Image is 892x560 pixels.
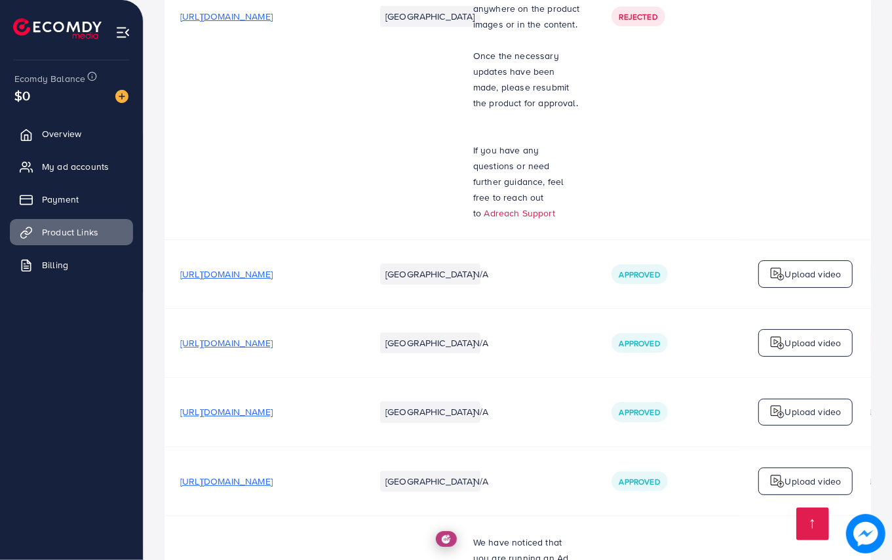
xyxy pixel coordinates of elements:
span: Approved [619,407,660,418]
img: logo [769,266,785,282]
span: [URL][DOMAIN_NAME] [180,475,273,488]
li: [GEOGRAPHIC_DATA] [380,401,480,422]
span: Overview [42,127,81,140]
a: Overview [10,121,133,147]
img: logo [769,473,785,489]
span: N/A [473,336,488,350]
span: $0 [14,86,30,105]
a: Billing [10,252,133,278]
p: Upload video [785,335,842,351]
p: Upload video [785,404,842,420]
img: logo [769,404,785,420]
span: [URL][DOMAIN_NAME] [180,268,273,281]
span: Product Links [42,226,98,239]
p: Upload video [785,473,842,489]
span: [URL][DOMAIN_NAME] [180,10,273,23]
img: image [115,90,128,103]
a: Payment [10,186,133,212]
span: [URL][DOMAIN_NAME] [180,336,273,350]
span: Approved [619,476,660,487]
img: logo [13,18,102,39]
a: Product Links [10,219,133,245]
span: N/A [473,268,488,281]
span: Approved [619,269,660,280]
span: My ad accounts [42,160,109,173]
a: Adreach Support [484,207,554,220]
li: [GEOGRAPHIC_DATA] [380,471,480,492]
span: If you have any questions or need further guidance, feel free to reach out to [473,144,564,220]
span: Approved [619,338,660,349]
span: N/A [473,475,488,488]
p: Once the necessary updates have been made, please resubmit the product for approval. [473,48,580,111]
p: Upload video [785,266,842,282]
img: image [846,514,885,553]
span: Payment [42,193,79,206]
img: logo [769,335,785,351]
span: [URL][DOMAIN_NAME] [180,405,273,418]
a: My ad accounts [10,153,133,180]
span: N/A [473,405,488,418]
span: Rejected [619,11,657,22]
li: [GEOGRAPHIC_DATA] [380,264,480,285]
span: Ecomdy Balance [14,72,85,85]
img: menu [115,25,130,40]
span: Billing [42,258,68,271]
li: [GEOGRAPHIC_DATA] [380,332,480,353]
li: [GEOGRAPHIC_DATA] [380,6,480,27]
